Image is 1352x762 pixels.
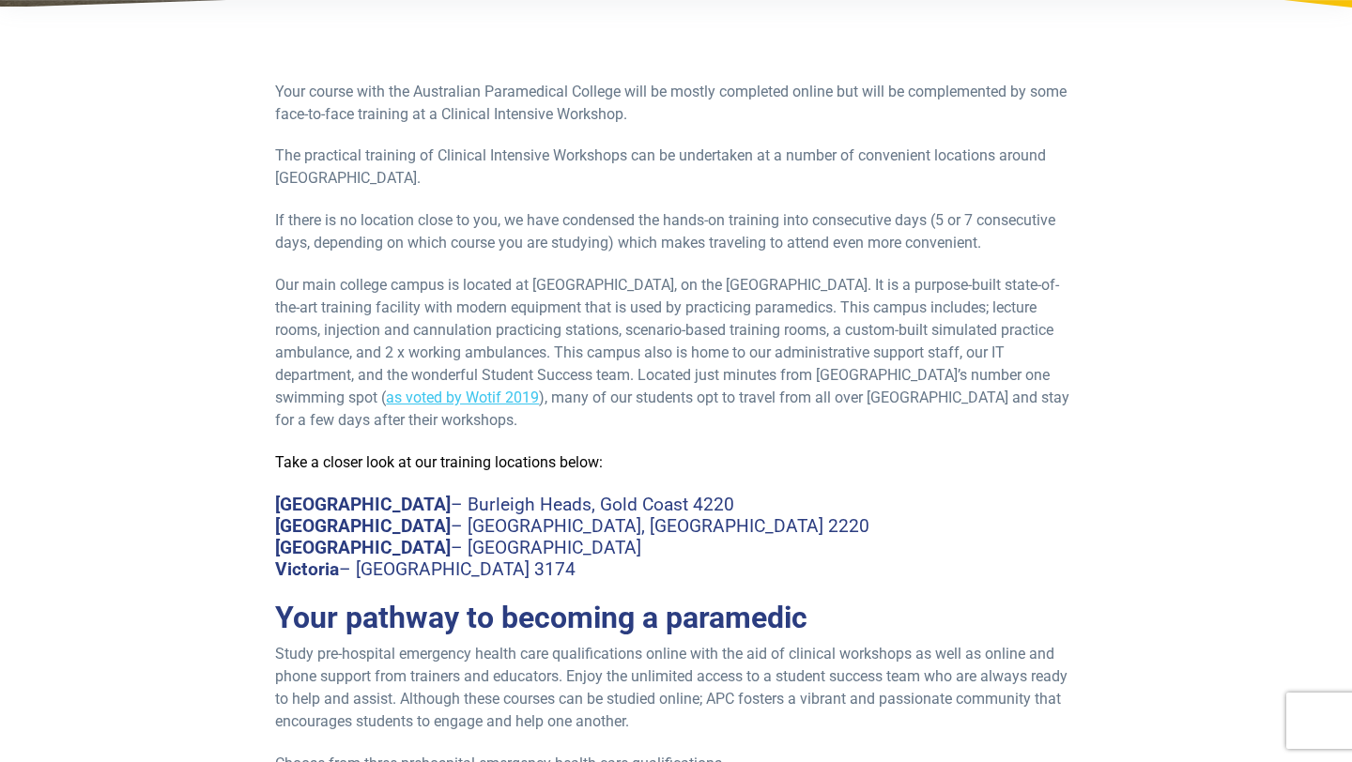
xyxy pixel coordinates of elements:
p: The practical training of Clinical Intensive Workshops can be undertaken at a number of convenien... [275,145,1076,190]
a: as voted by Wotif 2019 [386,389,539,406]
strong: [GEOGRAPHIC_DATA] [275,537,451,558]
p: Your course with the Australian Paramedical College will be mostly completed online but will be c... [275,81,1076,126]
p: Our main college campus is located at [GEOGRAPHIC_DATA], on the [GEOGRAPHIC_DATA]. It is a purpos... [275,274,1076,432]
strong: [GEOGRAPHIC_DATA] [275,515,451,537]
h2: Your pathway to becoming a paramedic [275,600,1076,635]
h4: – [GEOGRAPHIC_DATA] 3174 [275,558,1076,580]
h4: – Burleigh Heads, Gold Coast 4220 [275,494,1076,515]
strong: Victoria [275,558,339,580]
strong: [GEOGRAPHIC_DATA] [275,494,451,515]
p: Study pre-hospital emergency health care qualifications online with the aid of clinical workshops... [275,643,1076,733]
p: If there is no location close to you, we have condensed the hands-on training into consecutive da... [275,209,1076,254]
span: Take a closer look at our training locations below: [275,453,603,471]
h4: – [GEOGRAPHIC_DATA], [GEOGRAPHIC_DATA] 2220 [275,515,1076,537]
h4: – [GEOGRAPHIC_DATA] [275,537,1076,558]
